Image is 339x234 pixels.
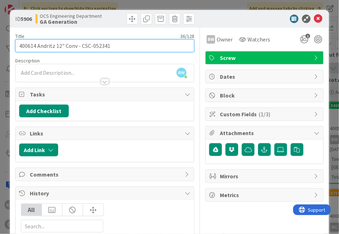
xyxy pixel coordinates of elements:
span: Comments [30,170,181,179]
button: Add Checklist [19,105,69,117]
span: Description [15,57,40,64]
b: GA Generation [40,19,102,24]
div: BW [207,35,215,44]
span: Owner [217,35,233,44]
div: 36 / 128 [27,33,194,39]
span: Custom Fields [220,110,311,118]
span: ( 1/3 ) [259,111,271,118]
label: Title [15,33,24,39]
span: Tasks [30,90,181,99]
button: Add Link [19,144,58,156]
span: Links [30,129,181,138]
span: Metrics [220,191,311,199]
span: Block [220,91,311,100]
span: Mirrors [220,172,311,180]
input: Search... [21,220,103,233]
span: Screw [220,54,311,62]
input: type card name here... [15,39,194,52]
span: Support [15,1,32,10]
span: OCS Engineering Department [40,13,102,19]
span: Watchers [248,35,271,44]
span: ID [15,15,32,23]
div: All [21,204,42,216]
b: 5906 [21,15,32,22]
span: 1 [306,34,310,38]
span: Dates [220,72,311,81]
span: BW [177,68,187,78]
span: Attachments [220,129,311,137]
span: History [30,189,181,197]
